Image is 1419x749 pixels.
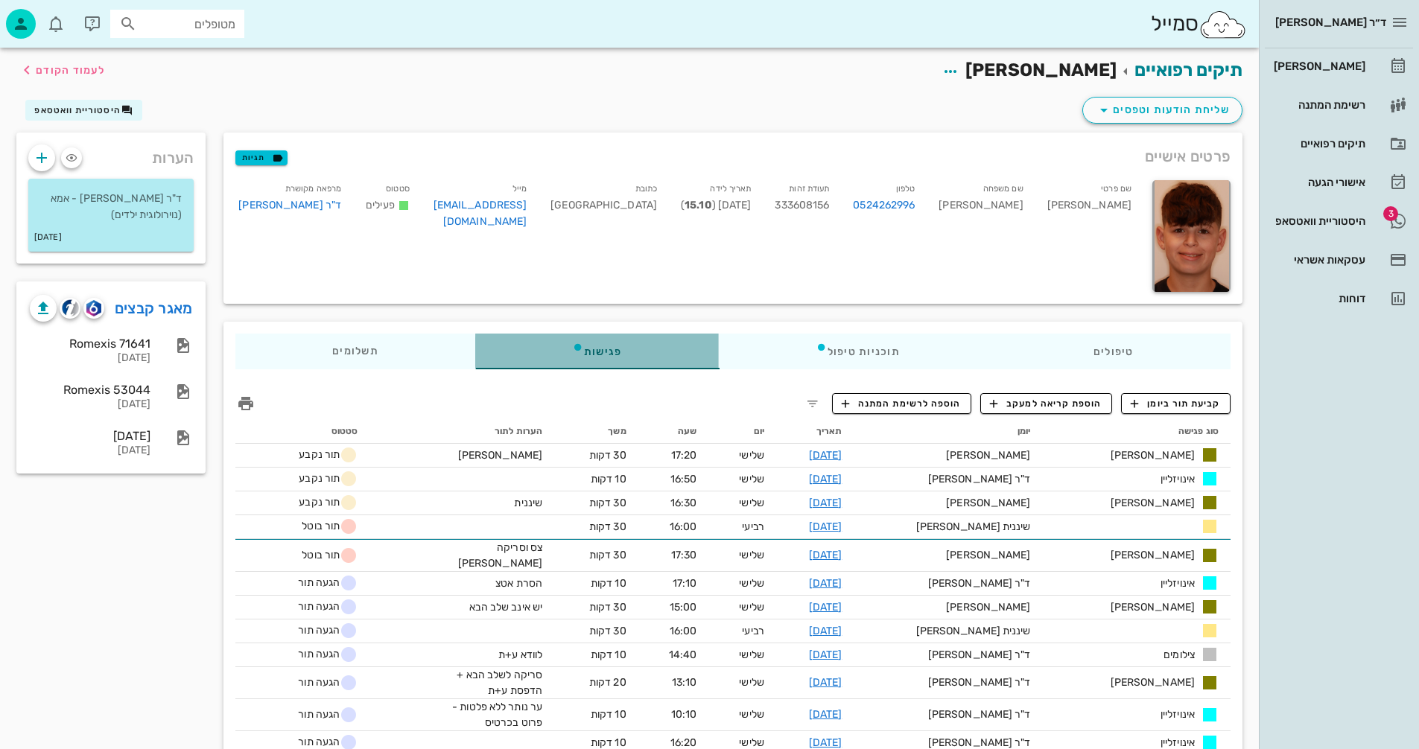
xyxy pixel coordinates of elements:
span: משך [608,426,626,436]
span: קביעת תור ביומן [1131,397,1220,410]
th: הערות לתור [369,420,554,444]
a: [DATE] [809,625,842,637]
a: [PERSON_NAME] [1265,48,1413,84]
img: romexis logo [86,300,101,316]
span: 17:20 [671,449,697,462]
span: 333608156 [775,199,829,211]
div: שלישי [720,576,764,591]
a: רשימת המתנה [1265,87,1413,123]
span: 16:50 [670,473,697,485]
div: שלישי [720,647,764,663]
span: 30 דקות [589,497,626,509]
small: [DATE] [34,229,62,246]
div: [PERSON_NAME] [1035,177,1143,239]
span: 30 דקות [589,449,626,462]
span: 16:00 [670,520,697,533]
span: 16:30 [670,497,697,509]
div: [PERSON_NAME] [866,547,1030,563]
button: romexis logo [83,298,104,319]
p: ד"ר [PERSON_NAME] - אמא (נוירולוגית ילדים) [40,191,182,223]
span: [PERSON_NAME] [1111,675,1195,690]
span: [PERSON_NAME] [1111,599,1195,615]
span: הגעה תור [283,622,358,640]
div: הסרת אטצ [431,576,542,591]
span: [DATE] ( ) [681,199,751,211]
span: תור נקבע [299,496,358,509]
span: [PERSON_NAME] [1111,547,1195,563]
span: 30 דקות [589,601,626,613]
small: תאריך לידה [710,184,751,194]
span: אינויזליין [1161,471,1195,487]
div: שיננית [PERSON_NAME] [866,519,1030,535]
div: [DATE] [30,398,150,411]
div: היסטוריית וואטסאפ [1271,215,1365,227]
span: ד״ר [PERSON_NAME] [1275,16,1386,29]
a: 0524262996 [853,197,915,214]
a: מאגר קבצים [115,296,193,320]
div: צס וסריקה [PERSON_NAME] [431,540,542,571]
a: [EMAIL_ADDRESS][DOMAIN_NAME] [434,199,527,228]
div: ד"ר [PERSON_NAME] [866,675,1030,690]
div: שלישי [720,447,764,463]
div: [DATE] [30,429,150,443]
div: ד"ר [PERSON_NAME] [866,576,1030,591]
div: [PERSON_NAME] [927,177,1035,239]
small: מרפאה מקושרת [285,184,341,194]
th: סטטוס [235,420,369,444]
a: [DATE] [809,449,842,462]
a: [DATE] [809,736,842,749]
div: ד"ר [PERSON_NAME] [866,471,1030,487]
span: הוספה לרשימת המתנה [842,397,961,410]
th: שעה [638,420,709,444]
span: 16:00 [670,625,697,637]
div: לוודא ע+ת [431,647,542,663]
a: [DATE] [809,520,842,533]
div: שלישי [720,471,764,487]
a: אישורי הגעה [1265,165,1413,200]
span: שליחת הודעות וטפסים [1095,101,1230,119]
a: תגהיסטוריית וואטסאפ [1265,203,1413,239]
div: [PERSON_NAME] [431,447,542,463]
a: תיקים רפואיים [1134,60,1242,80]
th: תאריך [776,420,854,444]
div: פגישות [475,334,719,369]
span: אינויזליין [1161,707,1195,722]
span: [GEOGRAPHIC_DATA] [550,199,657,211]
button: קביעת תור ביומן [1121,393,1231,414]
div: [PERSON_NAME] [1271,60,1365,72]
div: [DATE] [30,352,150,365]
span: [PERSON_NAME] [1111,447,1195,463]
div: סריקה לשלב הבא + הדפסת ע+ת [431,667,542,698]
span: 20 דקות [589,676,626,689]
div: [PERSON_NAME] [866,599,1030,615]
a: [DATE] [809,473,842,485]
span: פעילים [366,199,395,211]
a: [DATE] [809,549,842,561]
span: תור נקבע [299,448,358,461]
a: [DATE] [809,601,842,613]
div: שיננית [PERSON_NAME] [866,623,1030,639]
div: [DATE] [30,444,150,457]
th: משך [554,420,638,444]
img: SmileCloud logo [1199,10,1247,39]
span: תשלומים [332,346,378,357]
a: [DATE] [809,676,842,689]
span: 14:40 [669,648,697,661]
button: הוספה לרשימת המתנה [832,393,971,414]
a: ד"ר [PERSON_NAME] [238,197,341,214]
span: היסטוריית וואטסאפ [34,105,121,115]
div: רביעי [720,519,764,535]
span: הגעה תור [283,574,358,592]
span: תגיות [242,151,281,165]
span: 17:30 [671,549,697,561]
span: יומן [1018,426,1030,436]
span: 30 דקות [589,549,626,561]
span: הערות לתור [495,426,542,436]
div: עסקאות אשראי [1271,254,1365,266]
div: יש אינב שלב הבא [431,599,542,615]
th: יומן [854,420,1042,444]
a: [DATE] [809,648,842,661]
a: [DATE] [809,577,842,590]
div: שלישי [720,599,764,615]
span: 10:10 [671,708,697,721]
